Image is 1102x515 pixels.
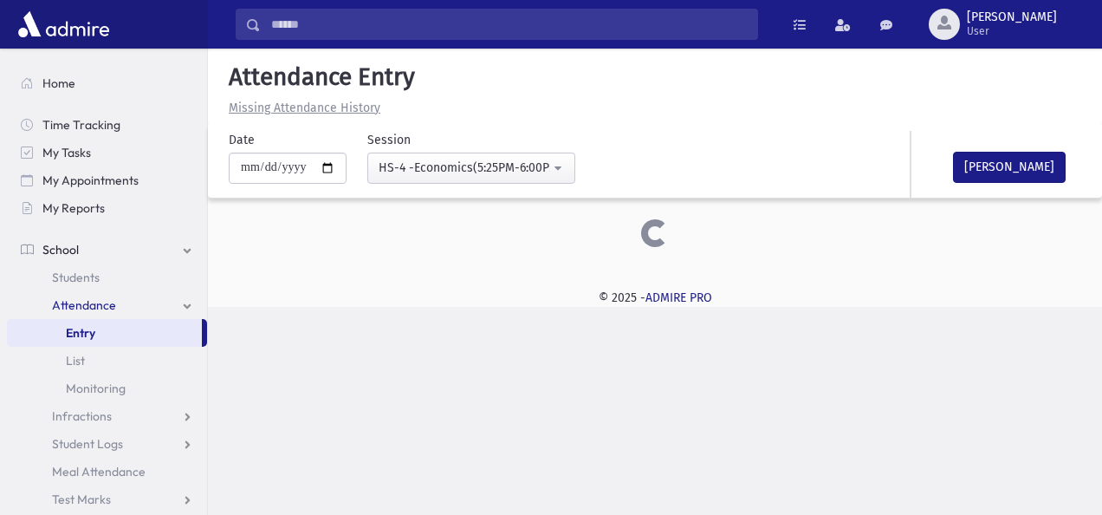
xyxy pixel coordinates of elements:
a: Infractions [7,402,207,430]
a: Test Marks [7,486,207,513]
span: Home [42,75,75,91]
span: Meal Attendance [52,464,146,479]
span: [PERSON_NAME] [967,10,1057,24]
a: Attendance [7,291,207,319]
div: © 2025 - [236,289,1074,307]
a: My Appointments [7,166,207,194]
a: My Reports [7,194,207,222]
button: HS-4 -Economics(5:25PM-6:00PM) [367,153,575,184]
span: My Appointments [42,173,139,188]
span: My Reports [42,200,105,216]
a: School [7,236,207,264]
a: Monitoring [7,375,207,402]
span: Entry [66,325,95,341]
a: Time Tracking [7,111,207,139]
span: My Tasks [42,145,91,160]
span: Student Logs [52,436,123,452]
span: Time Tracking [42,117,120,133]
a: Students [7,264,207,291]
a: My Tasks [7,139,207,166]
div: HS-4 -Economics(5:25PM-6:00PM) [379,159,550,177]
label: Session [367,131,411,149]
h5: Attendance Entry [222,62,1088,92]
input: Search [261,9,757,40]
span: Students [52,270,100,285]
span: Monitoring [66,381,126,396]
a: List [7,347,207,375]
img: AdmirePro [14,7,113,42]
u: Missing Attendance History [229,101,380,115]
a: Student Logs [7,430,207,458]
span: List [66,353,85,368]
a: Entry [7,319,202,347]
button: [PERSON_NAME] [953,152,1066,183]
span: Attendance [52,297,116,313]
label: Date [229,131,255,149]
a: Missing Attendance History [222,101,380,115]
span: Infractions [52,408,112,424]
span: Test Marks [52,492,111,507]
span: School [42,242,79,257]
a: Meal Attendance [7,458,207,486]
a: ADMIRE PRO [645,290,712,305]
span: User [967,24,1057,38]
a: Home [7,69,207,97]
